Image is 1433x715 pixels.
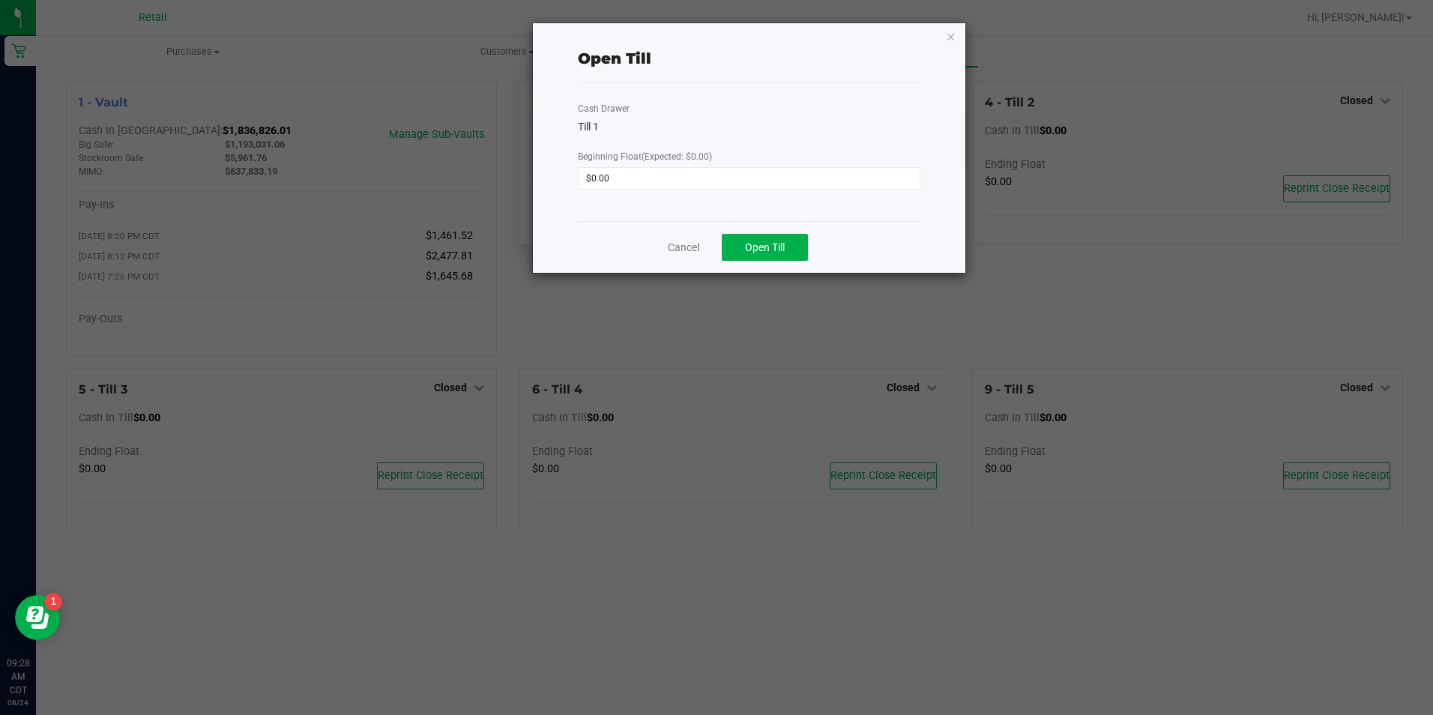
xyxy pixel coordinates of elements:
[15,595,60,640] iframe: Resource center
[578,47,651,70] div: Open Till
[642,151,712,162] span: (Expected: $0.00)
[44,593,62,611] iframe: Resource center unread badge
[578,119,920,135] div: Till 1
[668,240,699,256] a: Cancel
[745,241,785,253] span: Open Till
[578,151,712,162] span: Beginning Float
[722,234,808,261] button: Open Till
[578,102,630,115] label: Cash Drawer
